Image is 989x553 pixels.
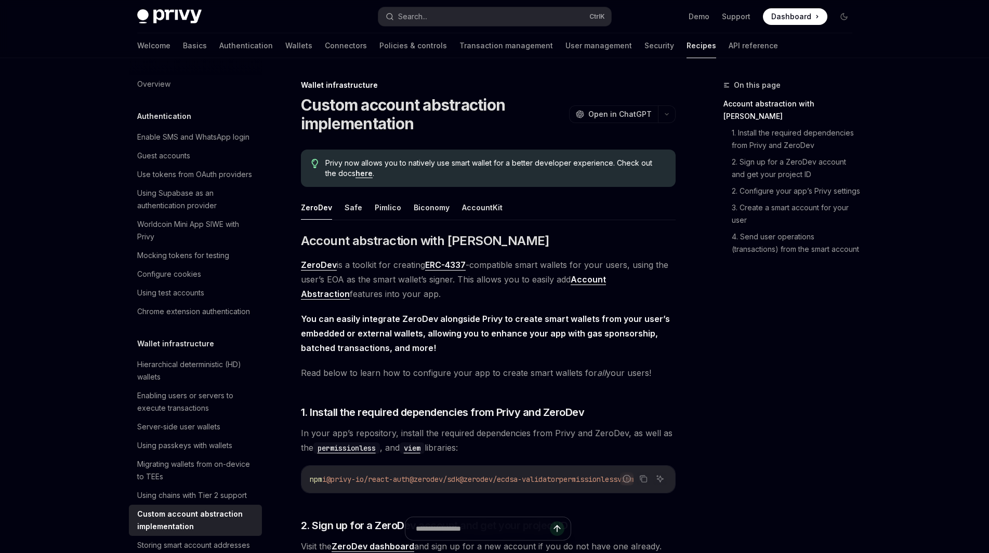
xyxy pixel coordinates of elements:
[129,436,262,455] a: Using passkeys with wallets
[137,150,190,162] div: Guest accounts
[129,284,262,302] a: Using test accounts
[375,195,401,220] button: Pimlico
[459,475,559,484] span: @zerodev/ecdsa-validator
[771,11,811,22] span: Dashboard
[313,442,380,453] a: permissionless
[723,96,861,125] a: Account abstraction with [PERSON_NAME]
[589,12,605,21] span: Ctrl K
[400,442,425,453] a: viem
[398,10,427,23] div: Search...
[732,199,861,228] a: 3. Create a smart account for your user
[301,96,565,133] h1: Custom account abstraction implementation
[129,75,262,93] a: Overview
[129,184,262,215] a: Using Supabase as an authentication provider
[301,233,549,249] span: Account abstraction with [PERSON_NAME]
[687,33,716,58] a: Recipes
[301,260,337,271] a: ZeroDev
[301,405,585,420] span: 1. Install the required dependencies from Privy and ZeroDev
[326,475,410,484] span: @privy-io/react-auth
[301,426,676,455] span: In your app’s repository, install the required dependencies from Privy and ZeroDev, as well as th...
[137,110,191,123] h5: Authentication
[129,128,262,146] a: Enable SMS and WhatsApp login
[129,246,262,265] a: Mocking tokens for testing
[836,8,852,25] button: Toggle dark mode
[137,508,256,533] div: Custom account abstraction implementation
[137,187,256,212] div: Using Supabase as an authentication provider
[129,455,262,486] a: Migrating wallets from on-device to TEEs
[137,421,220,433] div: Server-side user wallets
[637,472,650,485] button: Copy the contents from the code block
[763,8,827,25] a: Dashboard
[301,366,676,380] span: Read below to learn how to configure your app to create smart wallets for your users!
[137,458,256,483] div: Migrating wallets from on-device to TEEs
[137,358,256,383] div: Hierarchical deterministic (HD) wallets
[644,33,674,58] a: Security
[137,268,201,280] div: Configure cookies
[462,195,503,220] button: AccountKit
[129,146,262,165] a: Guest accounts
[311,159,319,168] svg: Tip
[301,80,676,90] div: Wallet infrastructure
[378,7,611,26] button: Search...CtrlK
[732,183,861,199] a: 2. Configure your app’s Privy settings
[183,33,207,58] a: Basics
[129,486,262,505] a: Using chains with Tier 2 support
[129,355,262,386] a: Hierarchical deterministic (HD) wallets
[689,11,709,22] a: Demo
[355,169,373,178] a: here
[653,472,667,485] button: Ask AI
[129,417,262,436] a: Server-side user wallets
[734,79,781,91] span: On this page
[597,368,606,378] em: all
[729,33,778,58] a: API reference
[137,33,170,58] a: Welcome
[400,442,425,454] code: viem
[129,302,262,321] a: Chrome extension authentication
[137,489,247,502] div: Using chains with Tier 2 support
[129,165,262,184] a: Use tokens from OAuth providers
[129,215,262,246] a: Worldcoin Mini App SIWE with Privy
[379,33,447,58] a: Policies & controls
[285,33,312,58] a: Wallets
[301,195,332,220] button: ZeroDev
[565,33,632,58] a: User management
[137,305,250,318] div: Chrome extension authentication
[137,287,204,299] div: Using test accounts
[425,260,466,271] a: ERC-4337
[137,439,232,452] div: Using passkeys with wallets
[137,389,256,414] div: Enabling users or servers to execute transactions
[322,475,326,484] span: i
[137,131,249,143] div: Enable SMS and WhatsApp login
[325,158,665,179] span: Privy now allows you to natively use smart wallet for a better developer experience. Check out th...
[732,154,861,183] a: 2. Sign up for a ZeroDev account and get your project ID
[301,314,670,353] strong: You can easily integrate ZeroDev alongside Privy to create smart wallets from your user’s embedde...
[137,338,214,350] h5: Wallet infrastructure
[414,195,450,220] button: Biconomy
[345,195,362,220] button: Safe
[301,258,676,301] span: is a toolkit for creating -compatible smart wallets for your users, using the user’s EOA as the s...
[313,442,380,454] code: permissionless
[219,33,273,58] a: Authentication
[620,472,634,485] button: Report incorrect code
[559,475,617,484] span: permissionless
[137,78,170,90] div: Overview
[410,475,459,484] span: @zerodev/sdk
[310,475,322,484] span: npm
[588,109,652,119] span: Open in ChatGPT
[722,11,750,22] a: Support
[137,249,229,262] div: Mocking tokens for testing
[550,521,564,536] button: Send message
[325,33,367,58] a: Connectors
[617,475,634,484] span: viem
[732,228,861,258] a: 4. Send user operations (transactions) from the smart account
[137,218,256,243] div: Worldcoin Mini App SIWE with Privy
[129,505,262,536] a: Custom account abstraction implementation
[459,33,553,58] a: Transaction management
[137,539,250,551] div: Storing smart account addresses
[129,386,262,417] a: Enabling users or servers to execute transactions
[137,168,252,181] div: Use tokens from OAuth providers
[732,125,861,154] a: 1. Install the required dependencies from Privy and ZeroDev
[129,265,262,284] a: Configure cookies
[137,9,202,24] img: dark logo
[569,105,658,123] button: Open in ChatGPT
